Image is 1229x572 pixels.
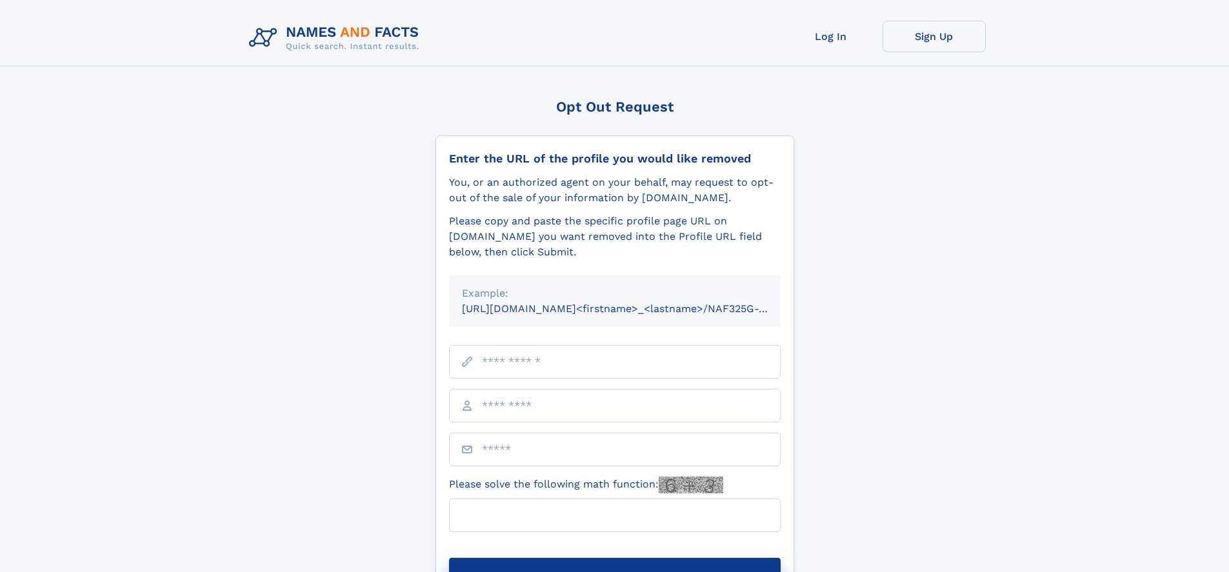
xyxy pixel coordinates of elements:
[462,302,805,315] small: [URL][DOMAIN_NAME]<firstname>_<lastname>/NAF325G-xxxxxxxx
[449,152,781,166] div: Enter the URL of the profile you would like removed
[449,477,723,493] label: Please solve the following math function:
[883,21,986,52] a: Sign Up
[449,213,781,260] div: Please copy and paste the specific profile page URL on [DOMAIN_NAME] you want removed into the Pr...
[779,21,883,52] a: Log In
[244,21,430,55] img: Logo Names and Facts
[462,286,768,301] div: Example:
[435,99,794,115] div: Opt Out Request
[449,175,781,206] div: You, or an authorized agent on your behalf, may request to opt-out of the sale of your informatio...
